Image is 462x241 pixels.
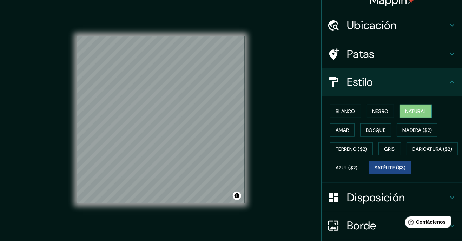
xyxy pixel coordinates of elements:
[378,142,401,156] button: Gris
[336,146,367,152] font: Terreno ($2)
[347,190,405,205] font: Disposición
[322,212,462,240] div: Borde
[336,108,355,114] font: Blanco
[330,142,373,156] button: Terreno ($2)
[336,127,349,133] font: Amar
[400,105,432,118] button: Natural
[336,165,358,171] font: Azul ($2)
[347,218,376,233] font: Borde
[347,18,397,33] font: Ubicación
[372,108,389,114] font: Negro
[375,165,406,171] font: Satélite ($3)
[330,161,363,174] button: Azul ($2)
[402,127,432,133] font: Madera ($2)
[322,68,462,96] div: Estilo
[77,36,245,203] canvas: Mapa
[330,123,355,137] button: Amar
[347,75,373,89] font: Estilo
[412,146,453,152] font: Caricatura ($2)
[233,192,241,200] button: Activar o desactivar atribución
[360,123,391,137] button: Bosque
[330,105,361,118] button: Blanco
[397,123,437,137] button: Madera ($2)
[367,105,394,118] button: Negro
[322,40,462,68] div: Patas
[400,214,454,233] iframe: Lanzador de widgets de ayuda
[322,11,462,39] div: Ubicación
[407,142,458,156] button: Caricatura ($2)
[366,127,385,133] font: Bosque
[347,47,375,61] font: Patas
[384,146,395,152] font: Gris
[322,183,462,212] div: Disposición
[405,108,426,114] font: Natural
[369,161,411,174] button: Satélite ($3)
